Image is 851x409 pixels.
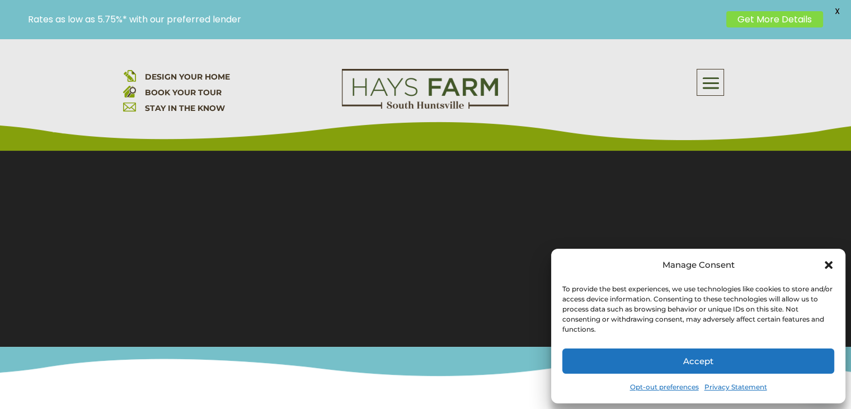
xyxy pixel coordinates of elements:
[630,379,699,395] a: Opt-out preferences
[823,259,834,271] div: Close dialog
[562,348,834,374] button: Accept
[144,103,224,113] a: STAY IN THE KNOW
[562,284,833,334] div: To provide the best experiences, we use technologies like cookies to store and/or access device i...
[144,87,221,97] a: BOOK YOUR TOUR
[704,379,767,395] a: Privacy Statement
[726,11,823,27] a: Get More Details
[28,14,721,25] p: Rates as low as 5.75%* with our preferred lender
[342,69,509,109] img: Logo
[829,3,845,20] span: X
[123,85,136,97] img: book your home tour
[342,101,509,111] a: hays farm homes huntsville development
[662,257,735,273] div: Manage Consent
[144,72,229,82] a: DESIGN YOUR HOME
[123,69,136,82] img: design your home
